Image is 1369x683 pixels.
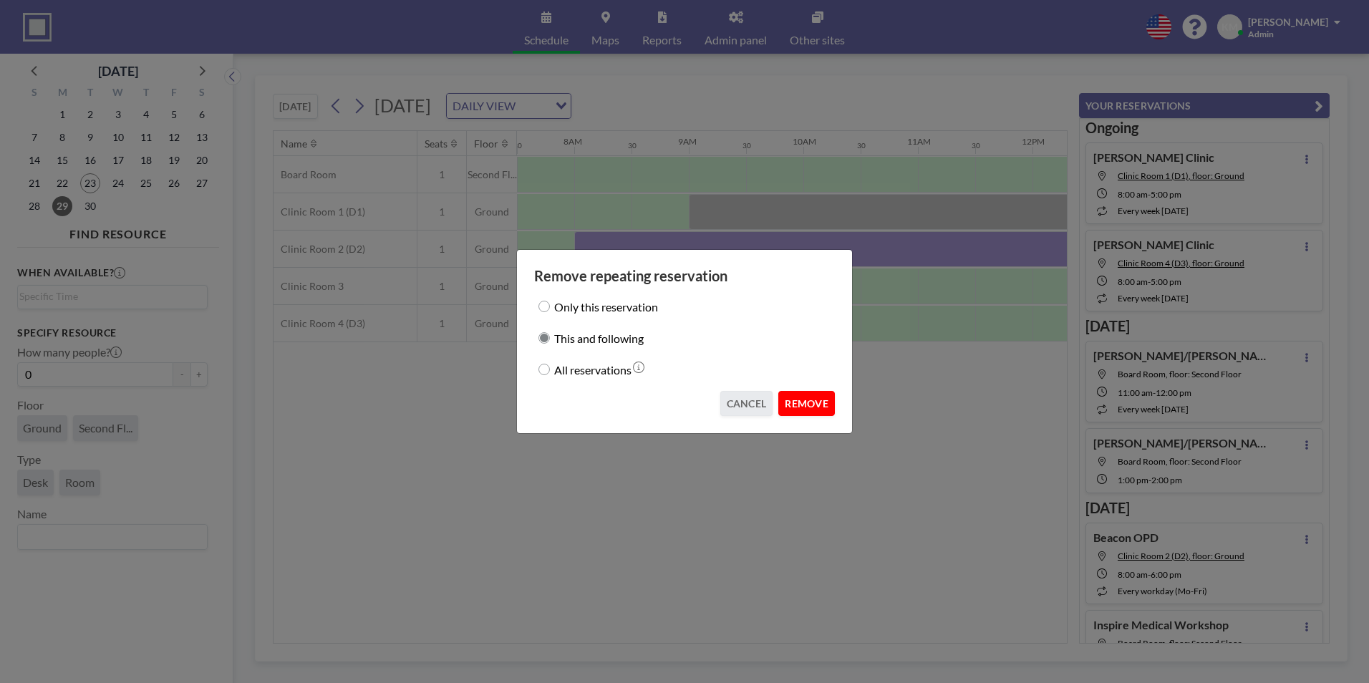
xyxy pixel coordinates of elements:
[554,296,658,316] label: Only this reservation
[720,391,773,416] button: CANCEL
[554,328,644,348] label: This and following
[554,359,632,379] label: All reservations
[778,391,835,416] button: REMOVE
[534,267,835,285] h3: Remove repeating reservation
